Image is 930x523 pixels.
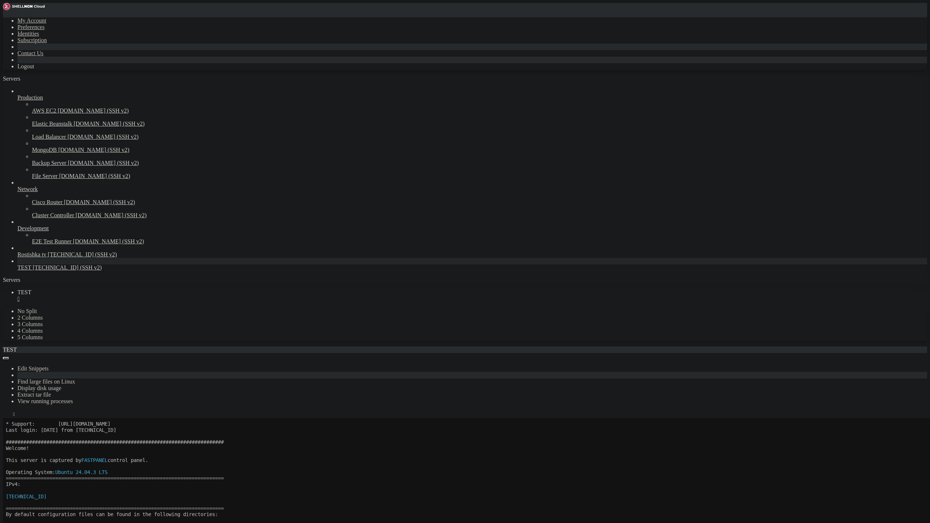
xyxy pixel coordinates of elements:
[17,225,49,231] span: Development
[3,93,926,100] x-row: By default configuration files can be found in the following directories:
[32,121,927,127] a: Elastic Beanstalk [DOMAIN_NAME] (SSH v2)
[17,37,47,43] a: Subscription
[33,264,102,271] span: [TECHNICAL_ID] (SSH v2)
[32,121,72,127] span: Elastic Beanstalk
[32,173,58,179] span: File Server
[32,238,72,244] span: E2E Test Runner
[3,277,927,283] div: Servers
[64,199,135,205] span: [DOMAIN_NAME] (SSH v2)
[3,112,26,117] span: APACHE2:
[3,21,926,27] x-row: ###########################################################################
[17,24,45,30] a: Preferences
[17,328,43,334] a: 4 Columns
[17,378,75,385] a: Find large files on Linux
[3,76,49,82] a: Servers
[10,410,18,418] button: 
[17,258,927,271] li: TEST [TECHNICAL_ID] (SSH v2)
[32,147,927,153] a: MongoDB [DOMAIN_NAME] (SSH v2)
[17,17,46,24] a: My Account
[17,186,927,192] a: Network
[78,39,105,45] span: FASTPANEL
[17,315,43,321] a: 2 Columns
[17,264,31,271] span: TEST
[58,108,129,114] span: [DOMAIN_NAME] (SSH v2)
[32,160,66,166] span: Backup Server
[32,199,927,206] a: Cisco Router [DOMAIN_NAME] (SSH v2)
[17,264,927,271] a: TEST [TECHNICAL_ID] (SSH v2)
[17,296,927,302] a: 
[3,106,20,112] span: NGINX:
[17,50,44,56] a: Contact Us
[17,88,927,179] li: Production
[32,108,927,114] a: AWS EC2 [DOMAIN_NAME] (SSH v2)
[73,238,144,244] span: [DOMAIN_NAME] (SSH v2)
[3,148,926,154] x-row: 21:14:15 up 21 days, 4:10, 2 users, load average: 0.09, 0.07, 0.02
[17,186,38,192] span: Network
[74,121,145,127] span: [DOMAIN_NAME] (SSH v2)
[3,76,44,81] span: [TECHNICAL_ID]
[17,245,927,258] li: Rostishka tv [TECHNICAL_ID] (SSH v2)
[59,173,130,179] span: [DOMAIN_NAME] (SSH v2)
[76,212,147,218] span: [DOMAIN_NAME] (SSH v2)
[17,94,43,101] span: Production
[17,385,61,391] a: Display disk usage
[32,134,66,140] span: Load Balancer
[3,112,926,118] x-row: /etc/apache2/fastpanel2-available
[32,199,62,205] span: Cisco Router
[3,9,926,15] x-row: Last login: [DATE] from [TECHNICAL_ID]
[3,346,17,353] span: TEST
[32,238,927,245] a: E2E Test Runner [DOMAIN_NAME] (SSH v2)
[3,51,926,57] x-row: Operating System:
[3,124,142,130] span: Please do not edit configuration files manually.
[17,219,927,245] li: Development
[3,130,113,135] span: You may do that in your control panel.
[17,334,43,340] a: 5 Columns
[52,51,105,57] span: Ubuntu 24.04.3 LTS
[17,225,927,232] a: Development
[3,3,45,10] img: Shellngn
[3,106,926,112] x-row: /etc/nginx/fastpanel2-available
[13,411,15,417] div: 
[3,27,926,33] x-row: Welcome!
[32,173,927,179] a: File Server [DOMAIN_NAME] (SSH v2)
[17,251,927,258] a: Rostishka tv [TECHNICAL_ID] (SSH v2)
[32,232,927,245] li: E2E Test Runner [DOMAIN_NAME] (SSH v2)
[32,101,927,114] li: AWS EC2 [DOMAIN_NAME] (SSH v2)
[17,308,37,314] a: No Split
[32,160,927,166] a: Backup Server [DOMAIN_NAME] (SSH v2)
[58,147,129,153] span: [DOMAIN_NAME] (SSH v2)
[17,63,34,69] a: Logout
[17,31,39,37] a: Identities
[32,108,56,114] span: AWS EC2
[32,192,927,206] li: Cisco Router [DOMAIN_NAME] (SSH v2)
[3,136,926,142] x-row: ===========================================================================
[32,140,927,153] li: MongoDB [DOMAIN_NAME] (SSH v2)
[17,398,73,404] a: View running processes
[32,114,927,127] li: Elastic Beanstalk [DOMAIN_NAME] (SSH v2)
[43,160,46,166] div: (13, 26)
[3,76,20,82] span: Servers
[32,212,74,218] span: Cluster Controller
[68,134,139,140] span: [DOMAIN_NAME] (SSH v2)
[3,88,926,94] x-row: ===========================================================================
[17,251,46,258] span: Rostishka tv
[32,166,927,179] li: File Server [DOMAIN_NAME] (SSH v2)
[32,212,927,219] a: Cluster Controller [DOMAIN_NAME] (SSH v2)
[3,39,926,45] x-row: This server is captured by control panel.
[17,289,927,302] a: TEST
[3,3,926,9] x-row: * Support: [URL][DOMAIN_NAME]
[17,179,927,219] li: Network
[32,134,927,140] a: Load Balancer [DOMAIN_NAME] (SSH v2)
[48,251,117,258] span: [TECHNICAL_ID] (SSH v2)
[17,321,43,327] a: 3 Columns
[32,153,927,166] li: Backup Server [DOMAIN_NAME] (SSH v2)
[3,154,926,160] x-row: ###########################################################################
[17,94,927,101] a: Production
[17,392,51,398] a: Extract tar file
[3,57,926,64] x-row: ===========================================================================
[32,147,57,153] span: MongoDB
[32,127,927,140] li: Load Balancer [DOMAIN_NAME] (SSH v2)
[17,365,49,372] a: Edit Snippets
[3,63,926,69] x-row: IPv4:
